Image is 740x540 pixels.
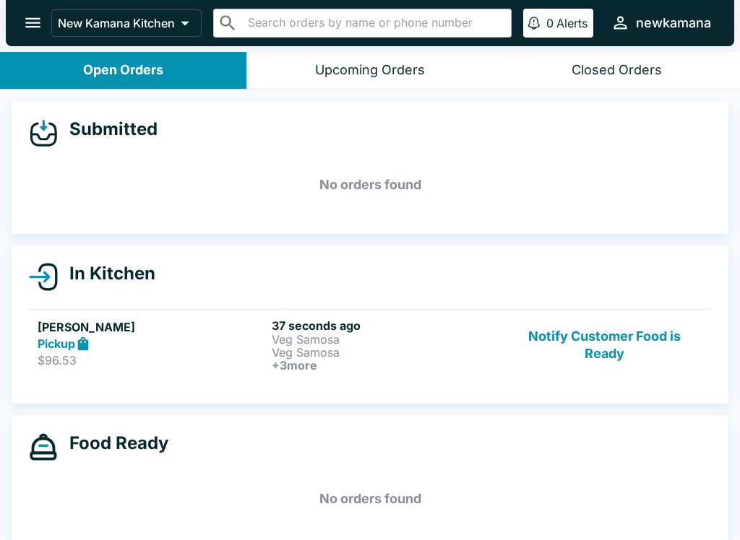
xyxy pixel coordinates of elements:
[29,159,711,211] h5: No orders found
[58,432,168,454] h4: Food Ready
[51,9,202,37] button: New Kamana Kitchen
[83,62,163,79] div: Open Orders
[272,333,500,346] p: Veg Samosa
[58,118,158,140] h4: Submitted
[29,473,711,525] h5: No orders found
[244,13,505,33] input: Search orders by name or phone number
[605,7,717,38] button: newkamana
[58,263,155,284] h4: In Kitchen
[38,353,266,367] p: $96.53
[315,62,425,79] div: Upcoming Orders
[272,359,500,372] h6: + 3 more
[546,16,554,30] p: 0
[29,309,711,380] a: [PERSON_NAME]Pickup$96.5337 seconds agoVeg SamosaVeg Samosa+3moreNotify Customer Food is Ready
[58,16,175,30] p: New Kamana Kitchen
[556,16,588,30] p: Alerts
[572,62,662,79] div: Closed Orders
[507,318,702,372] button: Notify Customer Food is Ready
[14,4,51,41] button: open drawer
[636,14,711,32] div: newkamana
[272,346,500,359] p: Veg Samosa
[272,318,500,333] h6: 37 seconds ago
[38,336,75,351] strong: Pickup
[38,318,266,336] h5: [PERSON_NAME]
